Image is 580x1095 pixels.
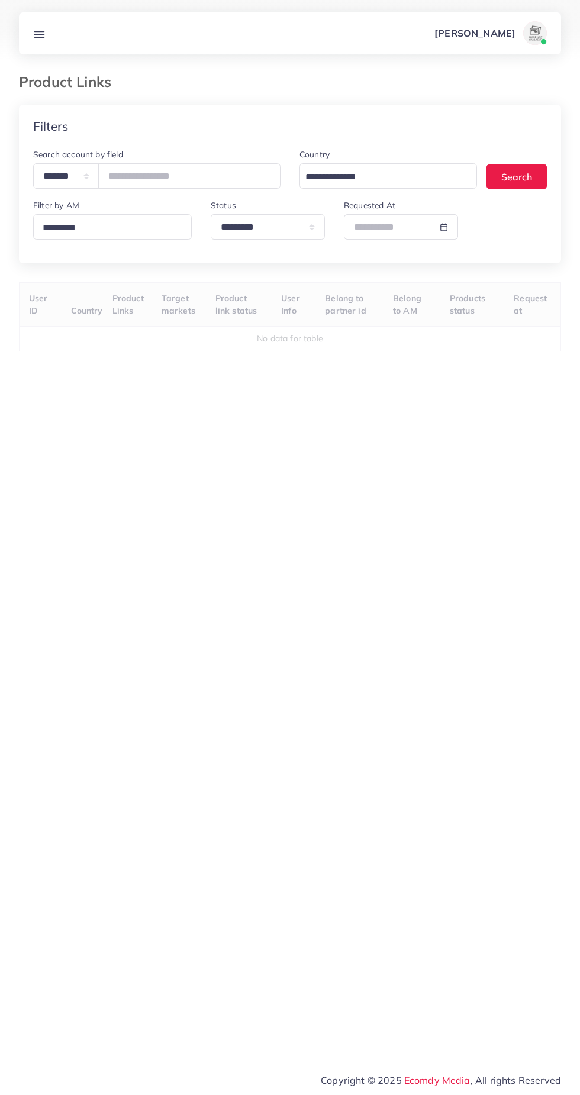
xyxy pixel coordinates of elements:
label: Status [211,199,236,211]
p: [PERSON_NAME] [434,26,515,40]
input: Search for option [38,219,185,237]
button: Search [486,164,547,189]
label: Search account by field [33,148,123,160]
a: Ecomdy Media [404,1074,471,1086]
label: Country [299,148,330,160]
label: Filter by AM [33,199,79,211]
span: Copyright © 2025 [321,1073,561,1087]
label: Requested At [344,199,395,211]
input: Search for option [301,168,462,186]
h4: Filters [33,119,68,134]
a: [PERSON_NAME]avatar [428,21,552,45]
div: Search for option [33,214,192,240]
h3: Product Links [19,73,121,91]
span: , All rights Reserved [471,1073,561,1087]
img: avatar [523,21,547,45]
div: Search for option [299,163,477,189]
